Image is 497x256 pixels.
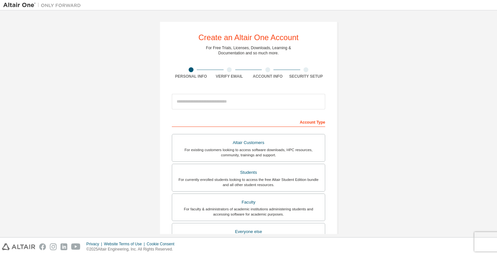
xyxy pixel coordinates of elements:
[176,177,321,187] div: For currently enrolled students looking to access the free Altair Student Edition bundle and all ...
[176,138,321,147] div: Altair Customers
[248,74,287,79] div: Account Info
[86,247,178,252] p: © 2025 Altair Engineering, Inc. All Rights Reserved.
[147,241,178,247] div: Cookie Consent
[71,243,81,250] img: youtube.svg
[104,241,147,247] div: Website Terms of Use
[176,227,321,236] div: Everyone else
[172,117,325,127] div: Account Type
[176,206,321,217] div: For faculty & administrators of academic institutions administering students and accessing softwa...
[2,243,35,250] img: altair_logo.svg
[61,243,67,250] img: linkedin.svg
[39,243,46,250] img: facebook.svg
[172,74,210,79] div: Personal Info
[86,241,104,247] div: Privacy
[176,168,321,177] div: Students
[176,198,321,207] div: Faculty
[3,2,84,8] img: Altair One
[210,74,249,79] div: Verify Email
[287,74,326,79] div: Security Setup
[176,147,321,158] div: For existing customers looking to access software downloads, HPC resources, community, trainings ...
[198,34,299,41] div: Create an Altair One Account
[50,243,57,250] img: instagram.svg
[206,45,291,56] div: For Free Trials, Licenses, Downloads, Learning & Documentation and so much more.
